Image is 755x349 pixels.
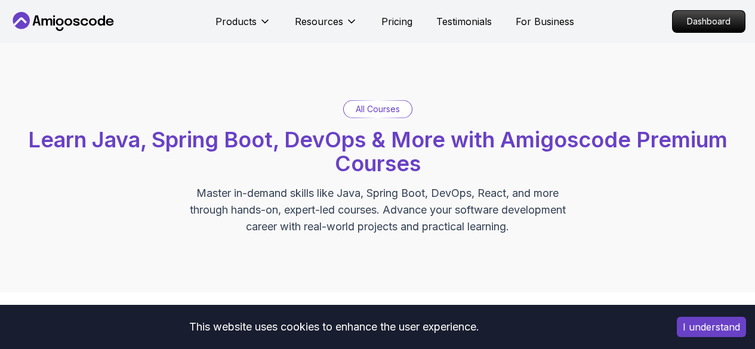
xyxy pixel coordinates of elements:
[356,103,400,115] p: All Courses
[28,126,728,177] span: Learn Java, Spring Boot, DevOps & More with Amigoscode Premium Courses
[677,317,746,337] button: Accept cookies
[295,14,343,29] p: Resources
[9,314,659,340] div: This website uses cookies to enhance the user experience.
[381,14,412,29] a: Pricing
[516,14,574,29] a: For Business
[215,14,271,38] button: Products
[672,10,745,33] a: Dashboard
[673,11,745,32] p: Dashboard
[177,185,578,235] p: Master in-demand skills like Java, Spring Boot, DevOps, React, and more through hands-on, expert-...
[436,14,492,29] a: Testimonials
[295,14,358,38] button: Resources
[215,14,257,29] p: Products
